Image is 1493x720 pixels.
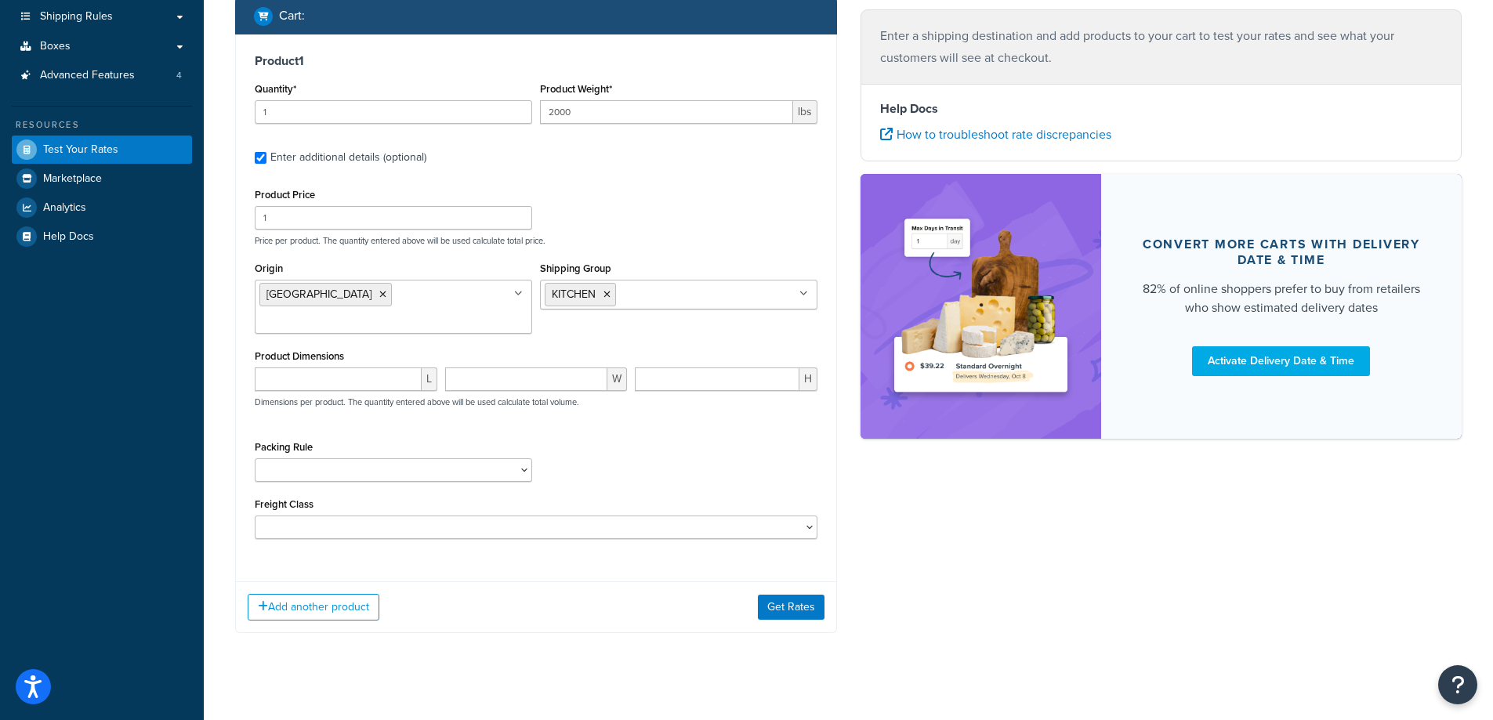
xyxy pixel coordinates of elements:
img: feature-image-ddt-36eae7f7280da8017bfb280eaccd9c446f90b1fe08728e4019434db127062ab4.png [884,197,1078,415]
span: Boxes [40,40,71,53]
span: Marketplace [43,172,102,186]
a: Shipping Rules [12,2,192,31]
a: Boxes [12,32,192,61]
input: Enter additional details (optional) [255,152,266,164]
span: KITCHEN [552,286,596,302]
li: Advanced Features [12,61,192,90]
a: Test Your Rates [12,136,192,164]
span: 4 [176,69,182,82]
h2: Cart : [279,9,305,23]
button: Add another product [248,594,379,621]
label: Origin [255,262,283,274]
input: 0.0 [255,100,532,124]
label: Shipping Group [540,262,611,274]
label: Product Weight* [540,83,612,95]
div: Enter additional details (optional) [270,147,426,168]
h3: Product 1 [255,53,817,69]
span: [GEOGRAPHIC_DATA] [266,286,371,302]
h4: Help Docs [880,99,1443,118]
div: 82% of online shoppers prefer to buy from retailers who show estimated delivery dates [1139,280,1425,317]
a: Marketplace [12,165,192,193]
p: Dimensions per product. The quantity entered above will be used calculate total volume. [251,396,579,407]
span: Help Docs [43,230,94,244]
div: Convert more carts with delivery date & time [1139,237,1425,268]
button: Get Rates [758,595,824,620]
label: Freight Class [255,498,313,510]
a: Activate Delivery Date & Time [1192,346,1370,376]
span: W [607,367,627,391]
label: Quantity* [255,83,296,95]
span: Shipping Rules [40,10,113,24]
label: Product Price [255,189,315,201]
span: Test Your Rates [43,143,118,157]
a: Analytics [12,194,192,222]
div: Resources [12,118,192,132]
label: Packing Rule [255,441,313,453]
span: lbs [793,100,817,124]
span: H [799,367,817,391]
span: Advanced Features [40,69,135,82]
input: 0.00 [540,100,793,124]
span: Analytics [43,201,86,215]
a: Advanced Features4 [12,61,192,90]
span: L [422,367,437,391]
button: Open Resource Center [1438,665,1477,704]
label: Product Dimensions [255,350,344,362]
a: Help Docs [12,223,192,251]
p: Price per product. The quantity entered above will be used calculate total price. [251,235,821,246]
p: Enter a shipping destination and add products to your cart to test your rates and see what your c... [880,25,1443,69]
a: How to troubleshoot rate discrepancies [880,125,1111,143]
